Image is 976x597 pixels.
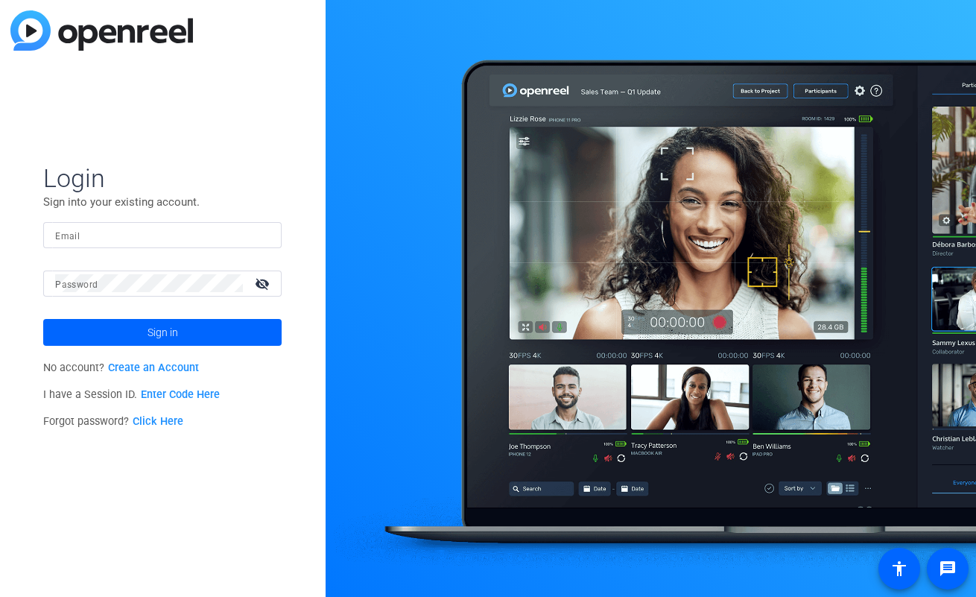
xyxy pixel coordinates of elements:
mat-label: Email [55,231,80,241]
p: Sign into your existing account. [43,194,282,210]
button: Sign in [43,319,282,346]
mat-icon: accessibility [890,560,908,578]
span: Sign in [148,314,178,351]
span: Forgot password? [43,415,183,428]
span: No account? [43,361,199,374]
span: I have a Session ID. [43,388,220,401]
mat-icon: message [939,560,957,578]
span: Login [43,162,282,194]
a: Enter Code Here [141,388,220,401]
mat-icon: visibility_off [246,273,282,294]
mat-label: Password [55,279,98,290]
a: Click Here [133,415,183,428]
a: Create an Account [108,361,199,374]
input: Enter Email Address [55,226,270,244]
img: blue-gradient.svg [10,10,193,51]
